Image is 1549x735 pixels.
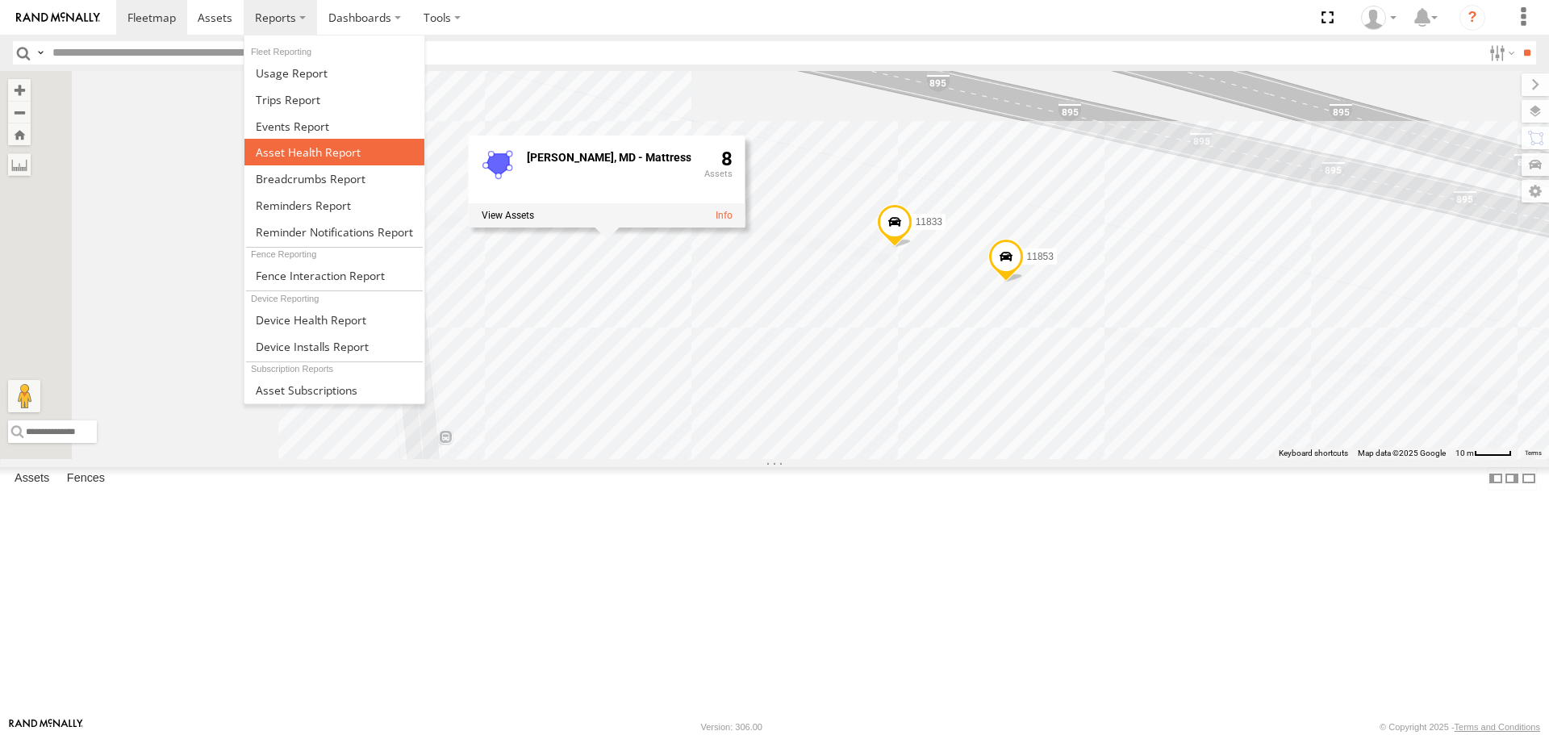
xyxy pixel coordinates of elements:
a: Asset Health Report [244,139,424,165]
button: Zoom Home [8,123,31,145]
button: Map Scale: 10 m per 43 pixels [1451,448,1517,459]
a: Device Health Report [244,307,424,333]
label: Search Filter Options [1483,41,1518,65]
label: Search Query [34,41,47,65]
div: Fence Name - Lansdowne, MD - Mattress [527,152,691,164]
a: Fence Interaction Report [244,262,424,289]
label: Fences [59,468,113,491]
span: Map data ©2025 Google [1358,449,1446,457]
a: Reminders Report [244,192,424,219]
a: Full Events Report [244,113,424,140]
a: Terms (opens in new tab) [1525,449,1542,456]
label: Hide Summary Table [1521,467,1537,491]
a: View fence details [716,210,733,221]
label: Measure [8,153,31,176]
div: 8 [704,148,733,200]
a: Device Installs Report [244,333,424,360]
button: Keyboard shortcuts [1279,448,1348,459]
button: Zoom out [8,101,31,123]
span: 11833 [916,216,942,228]
div: © Copyright 2025 - [1380,722,1540,732]
a: Asset Subscriptions [244,377,424,403]
button: Zoom in [8,79,31,101]
img: rand-logo.svg [16,12,100,23]
label: Dock Summary Table to the Left [1488,467,1504,491]
div: Version: 306.00 [701,722,762,732]
button: Drag Pegman onto the map to open Street View [8,380,40,412]
i: ? [1459,5,1485,31]
a: Usage Report [244,60,424,86]
a: Service Reminder Notifications Report [244,219,424,245]
a: Visit our Website [9,719,83,735]
label: Map Settings [1522,180,1549,203]
label: Dock Summary Table to the Right [1504,467,1520,491]
a: Breadcrumbs Report [244,165,424,192]
a: Trips Report [244,86,424,113]
label: Assets [6,468,57,491]
span: 10 m [1455,449,1474,457]
span: 11853 [1027,252,1054,263]
a: Terms and Conditions [1455,722,1540,732]
div: ryan phillips [1355,6,1402,30]
label: View assets associated with this fence [482,210,534,221]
